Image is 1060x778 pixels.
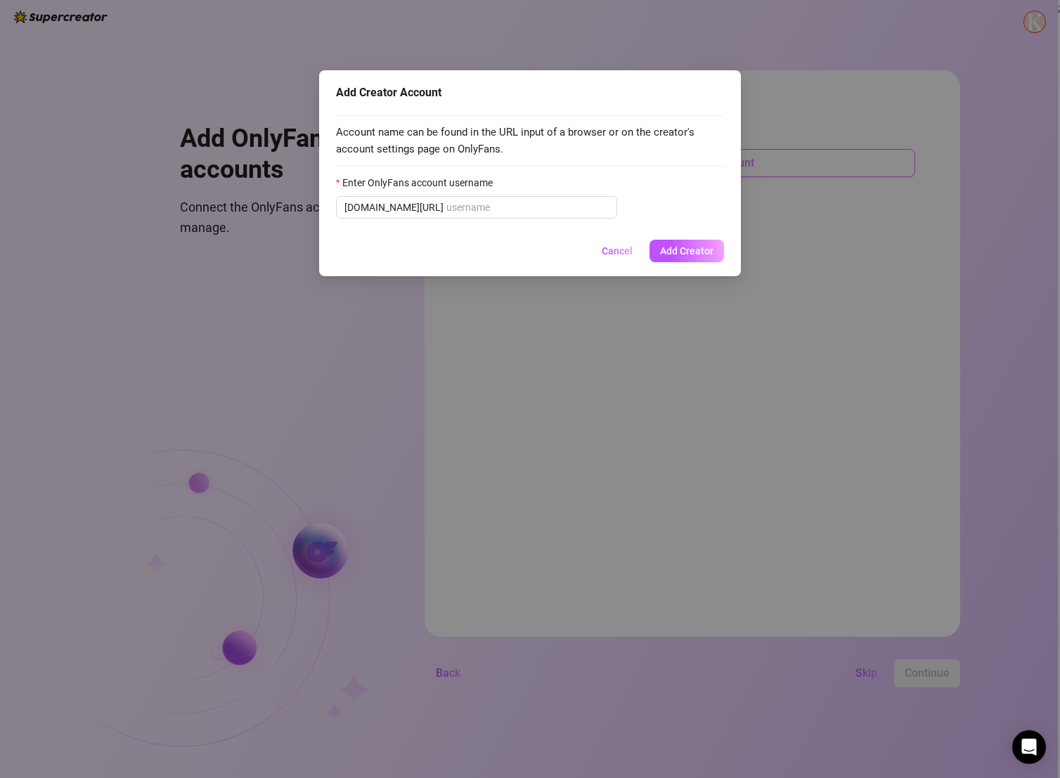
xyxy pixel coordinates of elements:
label: Enter OnlyFans account username [336,175,502,190]
input: Enter OnlyFans account username [446,200,609,215]
span: Account name can be found in the URL input of a browser or on the creator's account settings page... [336,124,724,157]
span: Cancel [602,245,633,257]
span: [DOMAIN_NAME][URL] [344,200,444,215]
button: Cancel [590,240,644,262]
div: Add Creator Account [336,84,724,101]
button: Add Creator [649,240,724,262]
div: Open Intercom Messenger [1012,730,1046,764]
span: Add Creator [660,245,713,257]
